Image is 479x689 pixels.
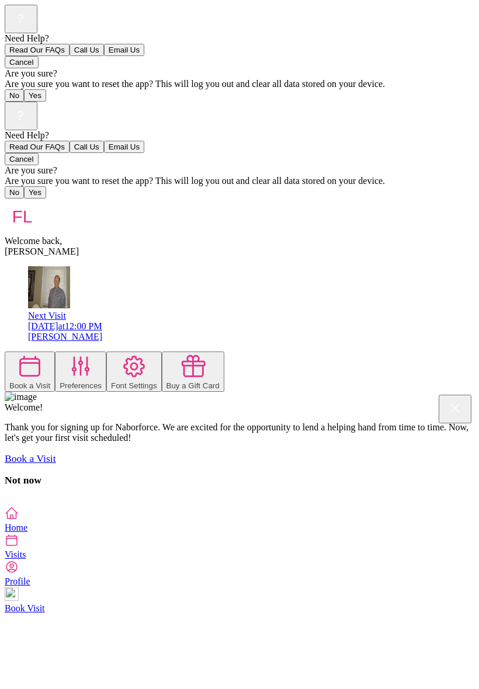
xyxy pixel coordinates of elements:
[24,186,46,199] button: Yes
[5,560,474,586] a: Profile
[24,89,46,102] button: Yes
[5,236,474,246] div: Welcome back,
[5,186,24,199] button: No
[5,402,474,413] div: Welcome!
[5,199,40,234] img: avatar
[5,523,27,533] span: Home
[5,422,474,443] p: Thank you for signing up for Naborforce. We are excited for the opportunity to lend a helping han...
[28,321,474,332] div: [DATE] at 12:00 PM
[5,153,39,165] button: Cancel
[28,266,70,308] img: avatar
[5,89,24,102] button: No
[5,165,474,176] div: Are you sure?
[5,474,41,486] a: Not now
[5,44,70,56] button: Read Our FAQs
[166,381,220,390] div: Buy a Gift Card
[5,33,474,44] div: Need Help?
[60,381,102,390] div: Preferences
[5,587,474,613] a: Book Visit
[111,381,157,390] div: Font Settings
[5,352,55,392] button: Book a Visit
[5,141,70,153] button: Read Our FAQs
[5,246,474,257] div: [PERSON_NAME]
[162,352,224,392] button: Buy a Gift Card
[5,453,56,464] a: Book a Visit
[5,549,26,559] span: Visits
[28,332,474,342] div: [PERSON_NAME]
[9,381,50,390] div: Book a Visit
[5,130,474,141] div: Need Help?
[5,79,474,89] div: Are you sure you want to reset the app? This will log you out and clear all data stored on your d...
[104,44,144,56] button: Email Us
[5,533,474,559] a: Visits
[70,141,104,153] button: Call Us
[28,300,474,342] a: avatarNext Visit[DATE]at12:00 PM[PERSON_NAME]
[28,311,474,321] div: Next Visit
[5,506,474,533] a: Home
[5,576,30,586] span: Profile
[5,603,45,613] span: Book Visit
[70,44,104,56] button: Call Us
[5,56,39,68] button: Cancel
[106,352,162,392] button: Font Settings
[5,392,37,402] img: image
[55,352,106,392] button: Preferences
[5,68,474,79] div: Are you sure?
[5,176,474,186] div: Are you sure you want to reset the app? This will log you out and clear all data stored on your d...
[28,300,70,310] a: avatar
[104,141,144,153] button: Email Us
